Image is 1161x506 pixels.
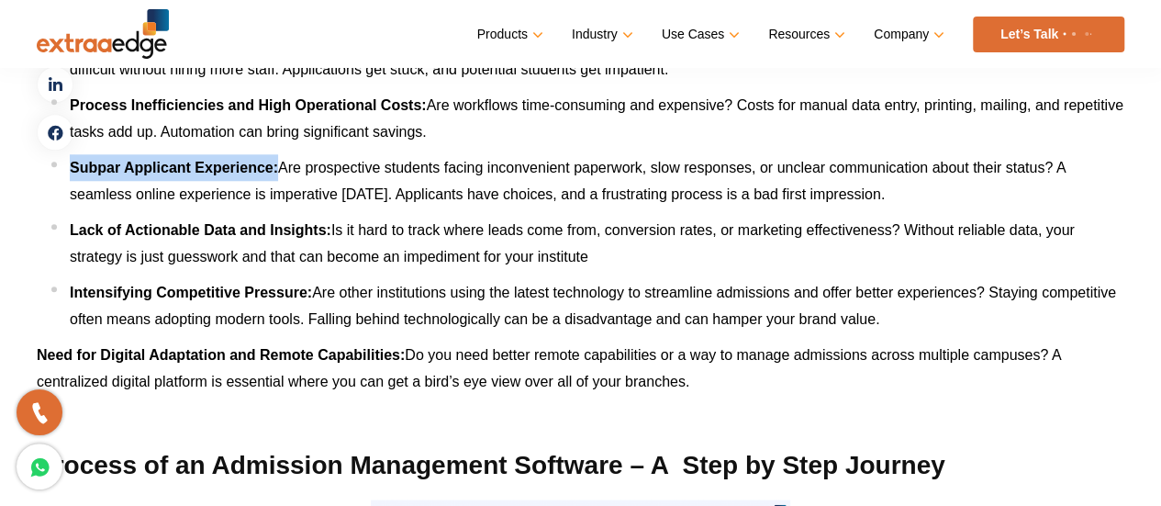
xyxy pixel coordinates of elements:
b: Lack of Actionable Data and Insights: [70,222,331,238]
a: Let’s Talk [973,17,1124,52]
span: Is it hard to track where leads come from, conversion rates, or marketing effectiveness? Without ... [70,222,1075,264]
a: facebook [37,114,73,151]
a: Products [477,21,540,48]
a: Use Cases [662,21,736,48]
a: Industry [572,21,630,48]
b: Subpar Applicant Experience: [70,160,278,175]
h2: Process of an Admission Management Software – A Step by Step Journey [37,449,1124,481]
span: Are prospective students facing inconvenient paperwork, slow responses, or unclear communication ... [70,160,1065,202]
b: Process Inefficiencies and High Operational Costs: [70,97,427,113]
b: Need for Digital Adaptation and Remote Capabilities: [37,347,405,363]
span: Are other institutions using the latest technology to streamline admissions and offer better expe... [70,285,1116,327]
b: Intensifying Competitive Pressure: [70,285,312,300]
span: Do you need better remote capabilities or a way to manage admissions across multiple campuses? A ... [37,347,1060,389]
span: Are workflows time-consuming and expensive? Costs for manual data entry, printing, mailing, and r... [70,97,1123,140]
a: Company [874,21,941,48]
a: linkedin [37,66,73,103]
span: Is your team overwhelmed by the volume of inquiries and applications? Manual methods lead to dela... [70,35,1103,77]
a: Resources [768,21,842,48]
